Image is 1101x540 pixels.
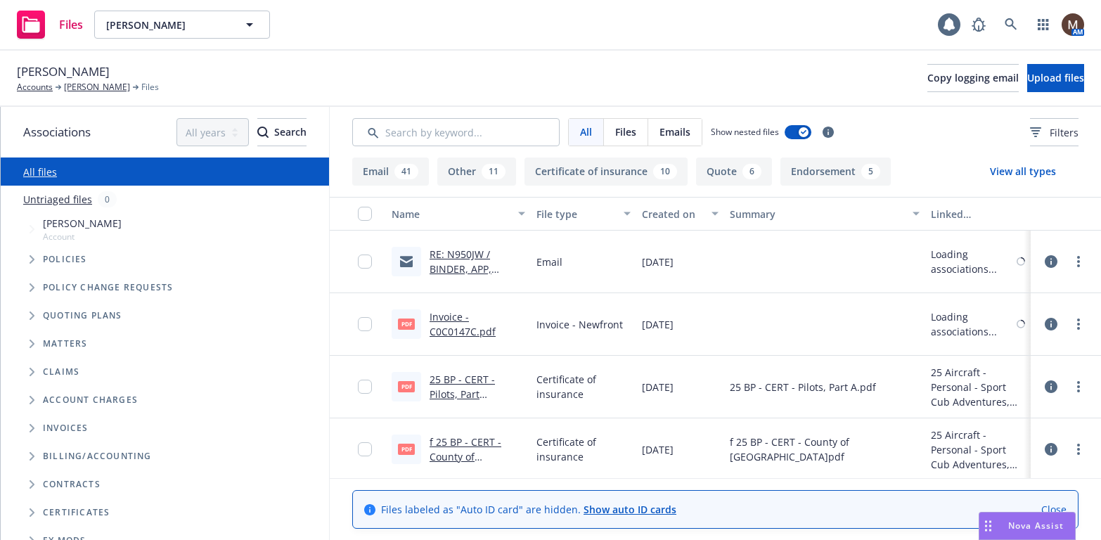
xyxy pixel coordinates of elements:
svg: Search [257,127,269,138]
button: View all types [967,157,1079,186]
div: 41 [394,164,418,179]
a: Show auto ID cards [584,503,676,516]
span: [DATE] [642,380,674,394]
span: Filters [1050,125,1079,140]
a: f 25 BP - CERT - County of [GEOGRAPHIC_DATA]pdf.pdf [430,435,524,493]
button: Upload files [1027,64,1084,92]
button: Other [437,157,516,186]
button: Linked associations [925,197,1031,231]
div: 5 [861,164,880,179]
span: [DATE] [642,255,674,269]
input: Toggle Row Selected [358,255,372,269]
span: Quoting plans [43,311,122,320]
div: 6 [742,164,761,179]
span: Email [536,255,562,269]
button: Endorsement [780,157,891,186]
span: Files [141,81,159,94]
a: Close [1041,502,1067,517]
div: Tree Example [1,213,329,442]
a: 25 BP - CERT - Pilots, Part A.pdf.pdf [430,373,495,416]
button: [PERSON_NAME] [94,11,270,39]
input: Toggle Row Selected [358,317,372,331]
span: [DATE] [642,442,674,457]
input: Search by keyword... [352,118,560,146]
span: [PERSON_NAME] [106,18,228,32]
button: Summary [724,197,925,231]
span: pdf [398,381,415,392]
a: [PERSON_NAME] [64,81,130,94]
div: Name [392,207,510,221]
div: Linked associations [931,207,1025,221]
span: Contracts [43,480,101,489]
div: Loading associations... [931,309,1014,339]
span: Show nested files [711,126,779,138]
span: Invoice - Newfront [536,317,623,332]
button: Certificate of insurance [524,157,688,186]
input: Toggle Row Selected [358,380,372,394]
a: Untriaged files [23,192,92,207]
button: Created on [636,197,724,231]
span: Emails [659,124,690,139]
a: RE: N950JW / BINDER, APP, CERTS, INVOICE / [PERSON_NAME] / [DATE] [430,247,515,320]
span: [PERSON_NAME] [43,216,122,231]
span: Invoices [43,424,89,432]
div: Summary [730,207,904,221]
span: pdf [398,319,415,329]
button: Email [352,157,429,186]
span: Associations [23,123,91,141]
div: 25 Aircraft - Personal - Sport Cub Adventures, LLC [931,427,1025,472]
div: File type [536,207,615,221]
span: Claims [43,368,79,376]
button: Name [386,197,531,231]
span: Account [43,231,122,243]
input: Select all [358,207,372,221]
span: Billing/Accounting [43,452,152,461]
img: photo [1062,13,1084,36]
input: Toggle Row Selected [358,442,372,456]
span: Policies [43,255,87,264]
span: Copy logging email [927,71,1019,84]
a: Invoice - C0C0147C.pdf [430,310,496,338]
a: Search [997,11,1025,39]
div: Search [257,119,307,146]
button: Nova Assist [979,512,1076,540]
a: Switch app [1029,11,1057,39]
span: Upload files [1027,71,1084,84]
span: 25 BP - CERT - Pilots, Part A.pdf [730,380,876,394]
button: Quote [696,157,772,186]
span: Nova Assist [1008,520,1064,532]
button: Filters [1030,118,1079,146]
a: more [1070,316,1087,333]
button: Copy logging email [927,64,1019,92]
a: Accounts [17,81,53,94]
a: Report a Bug [965,11,993,39]
div: Drag to move [979,513,997,539]
span: Certificate of insurance [536,372,631,401]
span: [PERSON_NAME] [17,63,110,81]
span: Files labeled as "Auto ID card" are hidden. [381,502,676,517]
span: Filters [1030,125,1079,140]
span: [DATE] [642,317,674,332]
div: 0 [98,191,117,207]
button: File type [531,197,636,231]
span: Account charges [43,396,138,404]
div: Created on [642,207,703,221]
span: pdf [398,444,415,454]
span: Policy change requests [43,283,173,292]
span: Files [59,19,83,30]
a: more [1070,441,1087,458]
span: Certificates [43,508,110,517]
a: more [1070,253,1087,270]
div: 11 [482,164,506,179]
span: Certificate of insurance [536,435,631,464]
span: Matters [43,340,87,348]
a: Files [11,5,89,44]
a: All files [23,165,57,179]
span: All [580,124,592,139]
span: f 25 BP - CERT - County of [GEOGRAPHIC_DATA]pdf [730,435,920,464]
div: 25 Aircraft - Personal - Sport Cub Adventures, LLC [931,365,1025,409]
a: more [1070,378,1087,395]
button: SearchSearch [257,118,307,146]
div: Loading associations... [931,247,1014,276]
span: Files [615,124,636,139]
